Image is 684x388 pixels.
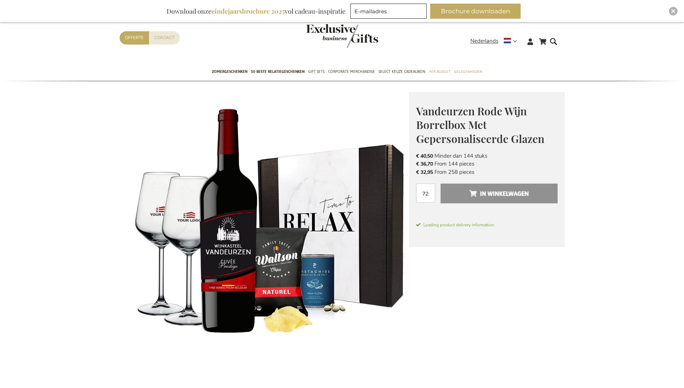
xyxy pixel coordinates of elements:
[454,68,482,75] span: Gelegenheden
[306,24,378,48] img: Exclusive Business gifts logo
[378,63,425,81] a: Select Keuze Cadeaubon
[416,153,433,160] span: € 40,50
[671,9,675,13] img: Close
[211,7,285,15] b: eindejaarsbrochure 2025
[416,222,558,228] span: Loading product delivery information.
[251,63,304,81] a: 50 beste relatiegeschenken
[328,68,375,75] span: Corporate Merchandise
[416,184,435,203] input: Aantal
[306,24,342,48] a: store logo
[350,4,427,19] input: E-mailadres
[120,92,409,382] img: Vandeurzen Rode Wijn Borrelbox Met Gepersonaliseerde Glazen
[212,68,247,75] span: Zomergeschenken
[212,63,247,81] a: Zomergeschenken
[430,4,521,19] button: Brochure downloaden
[308,63,325,81] a: Gift Sets
[251,68,304,75] span: 50 beste relatiegeschenken
[416,169,433,176] span: € 32,95
[416,168,558,176] li: From 258 pieces
[416,161,433,167] span: € 36,70
[669,7,678,15] div: Close
[149,31,180,45] a: Contact
[328,63,375,81] a: Corporate Merchandise
[416,104,544,146] span: Vandeurzen Rode Wijn Borrelbox Met Gepersonaliseerde Glazen
[454,63,482,81] a: Gelegenheden
[163,4,349,19] div: Download onze vol cadeau-inspiratie
[350,4,429,21] form: marketing offers and promotions
[429,63,450,81] a: Per Budget
[416,160,558,168] li: From 144 pieces
[416,152,558,160] li: Minder dan 144 stuks
[378,68,425,75] span: Select Keuze Cadeaubon
[120,31,149,45] a: Offerte
[308,68,325,75] span: Gift Sets
[470,37,498,45] span: Nederlands
[429,68,450,75] span: Per Budget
